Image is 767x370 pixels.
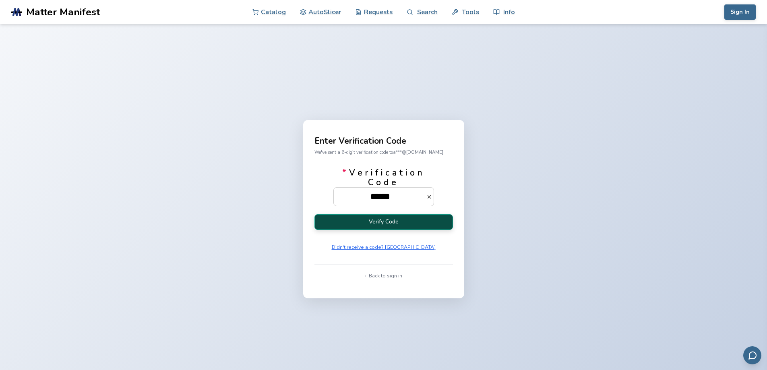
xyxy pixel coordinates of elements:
[334,188,426,205] input: *Verification Code
[724,4,756,20] button: Sign In
[426,194,434,200] button: *Verification Code
[329,242,438,253] button: Didn't receive a code? [GEOGRAPHIC_DATA]
[314,148,453,157] p: We've sent a 6-digit verification code to a***@[DOMAIN_NAME]
[314,137,453,145] p: Enter Verification Code
[333,168,434,206] label: Verification Code
[362,270,405,281] button: ← Back to sign in
[26,6,100,18] span: Matter Manifest
[314,214,453,230] button: Verify Code
[743,346,761,364] button: Send feedback via email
